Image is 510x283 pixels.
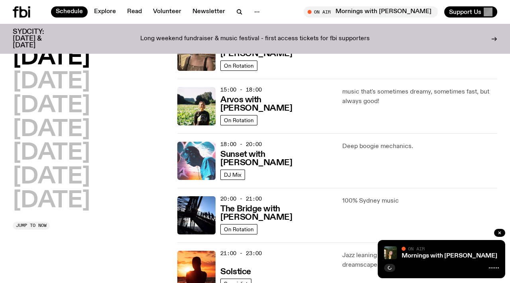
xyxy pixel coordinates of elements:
span: On Air [408,246,425,251]
a: Mornings with [PERSON_NAME] [402,253,497,259]
a: On Rotation [220,224,257,234]
span: 18:00 - 20:00 [220,141,262,148]
span: 15:00 - 18:00 [220,86,262,94]
span: 21:00 - 23:00 [220,250,262,257]
span: On Rotation [224,226,254,232]
button: [DATE] [13,119,90,141]
span: 20:00 - 21:00 [220,195,262,203]
button: [DATE] [13,47,90,69]
a: Volunteer [148,6,186,18]
a: DJ Mix [220,170,245,180]
button: Jump to now [13,222,50,230]
p: 100% Sydney music [342,196,497,206]
a: The Bridge with [PERSON_NAME] [220,203,332,222]
p: music that's sometimes dreamy, sometimes fast, but always good! [342,87,497,106]
a: Schedule [51,6,88,18]
p: Long weekend fundraiser & music festival - first access tickets for fbi supporters [140,35,370,43]
button: [DATE] [13,95,90,117]
a: Read [122,6,147,18]
img: People climb Sydney's Harbour Bridge [177,196,216,234]
a: Sunset with [PERSON_NAME] [220,149,332,167]
a: On Rotation [220,61,257,71]
img: Simon Caldwell stands side on, looking downwards. He has headphones on. Behind him is a brightly ... [177,142,216,180]
p: Jazz leaning sound rebels crafting beautifully intricate dreamscapes. [342,251,497,270]
button: [DATE] [13,166,90,188]
button: [DATE] [13,142,90,164]
a: On Rotation [220,115,257,125]
img: Freya smiles coyly as she poses for the image. [384,246,397,259]
h3: SYDCITY: [DATE] & [DATE] [13,29,64,49]
button: On AirMornings with [PERSON_NAME] [304,6,438,18]
a: Explore [89,6,121,18]
h3: The Bridge with [PERSON_NAME] [220,205,332,222]
button: [DATE] [13,71,90,93]
h3: Sunset with [PERSON_NAME] [220,150,332,167]
span: On Rotation [224,117,254,123]
span: On Rotation [224,62,254,68]
button: Support Us [444,6,497,18]
h3: Solstice [220,268,251,276]
a: Arvos with [PERSON_NAME] [220,94,332,113]
h3: Arvos with [PERSON_NAME] [220,96,332,113]
span: Support Us [449,8,481,16]
span: DJ Mix [224,172,241,178]
span: Jump to now [16,223,47,228]
a: Solstice [220,266,251,276]
a: Newsletter [188,6,230,18]
button: [DATE] [13,190,90,212]
img: Bri is smiling and wearing a black t-shirt. She is standing in front of a lush, green field. Ther... [177,87,216,125]
p: Deep boogie mechanics. [342,142,497,151]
